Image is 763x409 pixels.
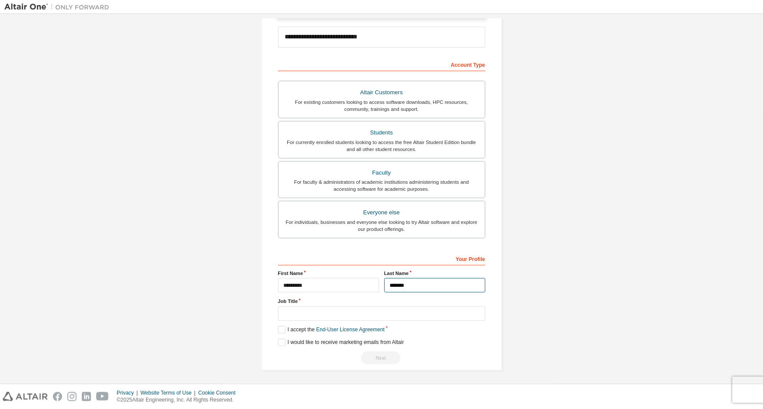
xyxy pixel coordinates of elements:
img: youtube.svg [96,392,109,401]
div: For existing customers looking to access software downloads, HPC resources, community, trainings ... [284,99,480,113]
div: For faculty & administrators of academic institutions administering students and accessing softwa... [284,179,480,192]
img: linkedin.svg [82,392,91,401]
a: End-User License Agreement [316,327,385,333]
img: Altair One [4,3,114,11]
label: Last Name [384,270,485,277]
img: instagram.svg [67,392,77,401]
img: facebook.svg [53,392,62,401]
div: Altair Customers [284,86,480,99]
div: Cookie Consent [198,389,240,396]
div: For currently enrolled students looking to access the free Altair Student Edition bundle and all ... [284,139,480,153]
div: Website Terms of Use [140,389,198,396]
label: I accept the [278,326,385,333]
div: Email already exists [278,351,485,364]
label: Job Title [278,298,485,305]
img: altair_logo.svg [3,392,48,401]
p: © 2025 Altair Engineering, Inc. All Rights Reserved. [117,396,241,404]
div: Account Type [278,57,485,71]
div: Faculty [284,167,480,179]
div: For individuals, businesses and everyone else looking to try Altair software and explore our prod... [284,219,480,233]
div: Everyone else [284,206,480,219]
div: Your Profile [278,251,485,265]
div: Students [284,127,480,139]
label: I would like to receive marketing emails from Altair [278,339,404,346]
div: Privacy [117,389,140,396]
label: First Name [278,270,379,277]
